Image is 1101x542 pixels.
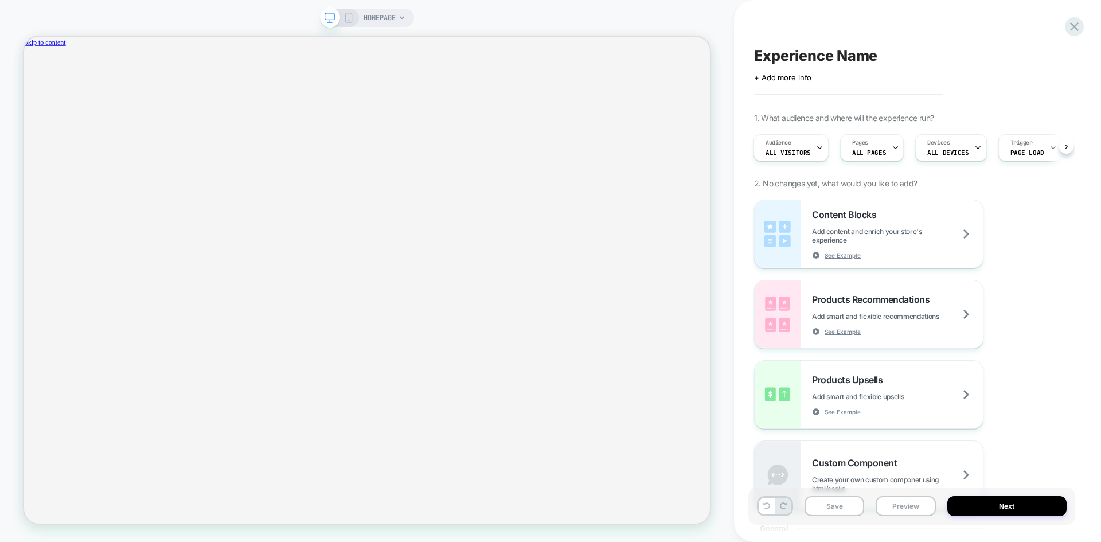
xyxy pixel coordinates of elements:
[876,496,935,516] button: Preview
[754,113,934,123] span: 1. What audience and where will the experience run?
[754,178,917,188] span: 2. No changes yet, what would you like to add?
[812,475,983,493] span: Create your own custom componet using html/css/js
[825,408,861,416] span: See Example
[927,139,950,147] span: Devices
[947,496,1067,516] button: Next
[812,209,882,220] span: Content Blocks
[812,392,932,401] span: Add smart and flexible upsells
[754,73,811,82] span: + Add more info
[812,457,903,469] span: Custom Component
[812,227,983,244] span: Add content and enrich your store's experience
[852,149,886,157] span: ALL PAGES
[812,294,935,305] span: Products Recommendations
[766,139,791,147] span: Audience
[754,47,877,64] span: Experience Name
[1010,139,1033,147] span: Trigger
[825,251,861,259] span: See Example
[805,496,864,516] button: Save
[825,327,861,336] span: See Example
[364,9,396,27] span: HOMEPAGE
[766,149,811,157] span: All Visitors
[812,374,888,385] span: Products Upsells
[927,149,969,157] span: ALL DEVICES
[852,139,868,147] span: Pages
[1010,149,1044,157] span: Page Load
[812,312,968,321] span: Add smart and flexible recommendations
